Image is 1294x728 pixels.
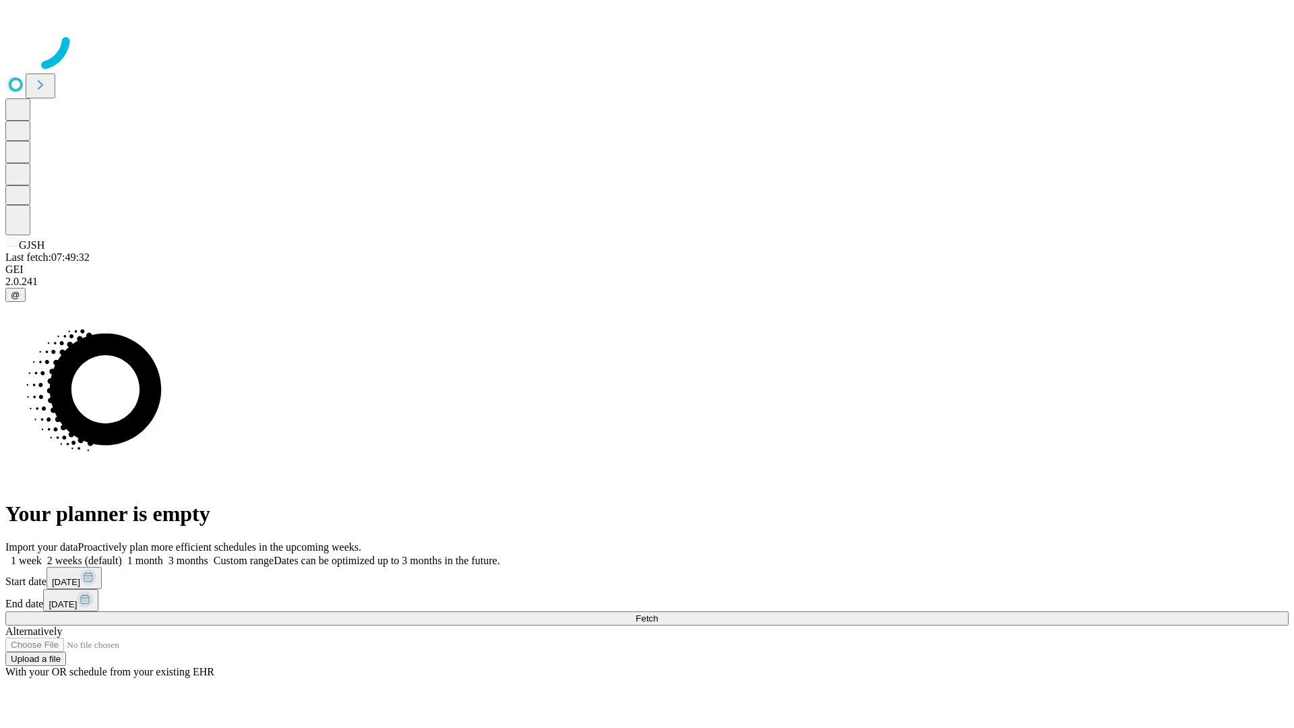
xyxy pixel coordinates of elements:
[636,613,658,624] span: Fetch
[127,555,163,566] span: 1 month
[5,589,1289,611] div: End date
[214,555,274,566] span: Custom range
[168,555,208,566] span: 3 months
[5,666,214,677] span: With your OR schedule from your existing EHR
[5,251,90,263] span: Last fetch: 07:49:32
[5,652,66,666] button: Upload a file
[274,555,499,566] span: Dates can be optimized up to 3 months in the future.
[52,577,80,587] span: [DATE]
[47,555,122,566] span: 2 weeks (default)
[5,611,1289,626] button: Fetch
[5,541,78,553] span: Import your data
[49,599,77,609] span: [DATE]
[5,626,62,637] span: Alternatively
[19,239,44,251] span: GJSH
[5,276,1289,288] div: 2.0.241
[5,502,1289,526] h1: Your planner is empty
[78,541,361,553] span: Proactively plan more efficient schedules in the upcoming weeks.
[5,288,26,302] button: @
[5,567,1289,589] div: Start date
[11,290,20,300] span: @
[47,567,102,589] button: [DATE]
[11,555,42,566] span: 1 week
[43,589,98,611] button: [DATE]
[5,264,1289,276] div: GEI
